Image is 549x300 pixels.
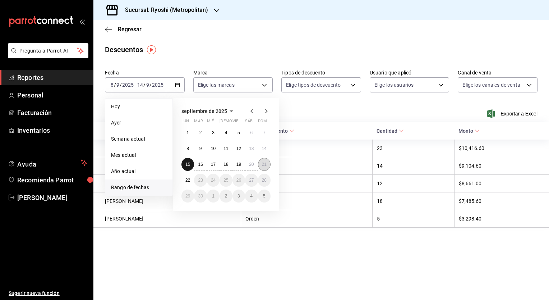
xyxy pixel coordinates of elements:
label: Usuario que aplicó [370,70,449,75]
span: Exportar a Excel [488,109,538,118]
button: 19 de septiembre de 2025 [232,158,245,171]
span: Elige los usuarios [374,81,414,88]
abbr: 5 de octubre de 2025 [263,194,266,199]
button: 9 de septiembre de 2025 [194,142,207,155]
button: 22 de septiembre de 2025 [181,174,194,187]
span: Monto [458,128,480,134]
abbr: 2 de septiembre de 2025 [199,130,202,135]
abbr: jueves [220,119,262,126]
a: Pregunta a Parrot AI [5,52,88,60]
th: [PERSON_NAME] [93,210,241,228]
button: 28 de septiembre de 2025 [258,174,271,187]
th: 5 [372,210,454,228]
th: 18 [372,192,454,210]
button: 18 de septiembre de 2025 [220,158,232,171]
button: 24 de septiembre de 2025 [207,174,220,187]
span: / [120,82,122,88]
abbr: 21 de septiembre de 2025 [262,162,267,167]
th: 23 [372,140,454,157]
th: Orden [241,192,372,210]
span: Ayuda [17,159,78,167]
button: 7 de septiembre de 2025 [258,126,271,139]
button: 4 de octubre de 2025 [245,190,258,203]
th: $9,104.60 [454,157,549,175]
input: ---- [152,82,164,88]
abbr: 24 de septiembre de 2025 [211,178,216,183]
button: 3 de septiembre de 2025 [207,126,220,139]
span: Elige los canales de venta [462,81,520,88]
abbr: miércoles [207,119,214,126]
button: Regresar [105,26,142,33]
button: 25 de septiembre de 2025 [220,174,232,187]
th: [PERSON_NAME] [93,140,241,157]
abbr: 28 de septiembre de 2025 [262,178,267,183]
span: Facturación [17,108,87,118]
span: Elige las marcas [198,81,235,88]
span: Año actual [111,168,167,175]
th: [PERSON_NAME] [93,157,241,175]
button: 5 de septiembre de 2025 [232,126,245,139]
th: $7,485.60 [454,192,549,210]
abbr: 15 de septiembre de 2025 [185,162,190,167]
span: Reportes [17,73,87,82]
abbr: 11 de septiembre de 2025 [223,146,228,151]
span: Recomienda Parrot [17,175,87,185]
span: Rango de fechas [111,184,167,191]
input: -- [116,82,120,88]
th: 12 [372,175,454,192]
button: 30 de septiembre de 2025 [194,190,207,203]
button: 15 de septiembre de 2025 [181,158,194,171]
abbr: 8 de septiembre de 2025 [186,146,189,151]
abbr: 20 de septiembre de 2025 [249,162,254,167]
span: Hoy [111,103,167,110]
button: 29 de septiembre de 2025 [181,190,194,203]
th: Orden [241,157,372,175]
abbr: 2 de octubre de 2025 [225,194,227,199]
span: Personal [17,90,87,100]
abbr: 12 de septiembre de 2025 [236,146,241,151]
button: 2 de octubre de 2025 [220,190,232,203]
span: - [135,82,136,88]
abbr: 4 de octubre de 2025 [250,194,253,199]
button: 13 de septiembre de 2025 [245,142,258,155]
th: [PERSON_NAME] [93,175,241,192]
abbr: 3 de octubre de 2025 [237,194,240,199]
abbr: 25 de septiembre de 2025 [223,178,228,183]
input: -- [146,82,149,88]
abbr: 10 de septiembre de 2025 [211,146,216,151]
button: 5 de octubre de 2025 [258,190,271,203]
div: Descuentos [105,44,143,55]
abbr: 5 de septiembre de 2025 [237,130,240,135]
button: septiembre de 2025 [181,107,236,115]
input: -- [110,82,114,88]
abbr: 1 de septiembre de 2025 [186,130,189,135]
abbr: lunes [181,119,189,126]
abbr: 14 de septiembre de 2025 [262,146,267,151]
span: / [114,82,116,88]
th: $10,416.60 [454,140,549,157]
button: Tooltip marker [147,45,156,54]
span: / [143,82,146,88]
abbr: 9 de septiembre de 2025 [199,146,202,151]
abbr: 4 de septiembre de 2025 [225,130,227,135]
button: 23 de septiembre de 2025 [194,174,207,187]
abbr: 19 de septiembre de 2025 [236,162,241,167]
abbr: 6 de septiembre de 2025 [250,130,253,135]
span: Mes actual [111,151,167,159]
button: 20 de septiembre de 2025 [245,158,258,171]
span: Regresar [118,26,142,33]
abbr: 3 de septiembre de 2025 [212,130,214,135]
abbr: 18 de septiembre de 2025 [223,162,228,167]
button: 12 de septiembre de 2025 [232,142,245,155]
button: 11 de septiembre de 2025 [220,142,232,155]
input: -- [137,82,143,88]
button: 17 de septiembre de 2025 [207,158,220,171]
abbr: 27 de septiembre de 2025 [249,178,254,183]
span: Inventarios [17,126,87,135]
button: open_drawer_menu [79,19,85,24]
abbr: 26 de septiembre de 2025 [236,178,241,183]
button: 3 de octubre de 2025 [232,190,245,203]
label: Fecha [105,70,185,75]
button: Pregunta a Parrot AI [8,43,88,58]
abbr: 13 de septiembre de 2025 [249,146,254,151]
